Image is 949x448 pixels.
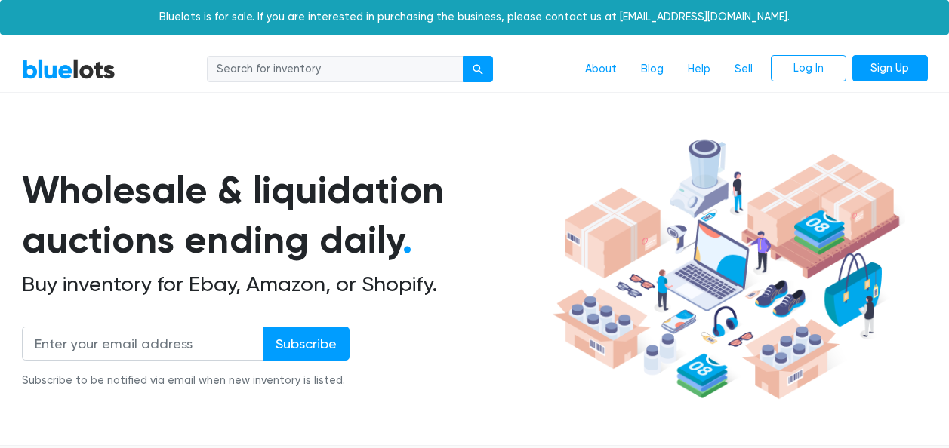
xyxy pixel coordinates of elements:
img: hero-ee84e7d0318cb26816c560f6b4441b76977f77a177738b4e94f68c95b2b83dbb.png [547,132,905,407]
a: Sign Up [852,55,928,82]
a: Log In [771,55,846,82]
input: Enter your email address [22,327,263,361]
a: BlueLots [22,58,116,80]
input: Subscribe [263,327,350,361]
a: Sell [723,55,765,84]
a: Help [676,55,723,84]
h1: Wholesale & liquidation auctions ending daily [22,165,547,265]
input: Search for inventory [207,56,464,83]
a: About [573,55,629,84]
h2: Buy inventory for Ebay, Amazon, or Shopify. [22,272,547,297]
span: . [402,217,412,262]
a: Blog [629,55,676,84]
div: Subscribe to be notified via email when new inventory is listed. [22,373,350,389]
